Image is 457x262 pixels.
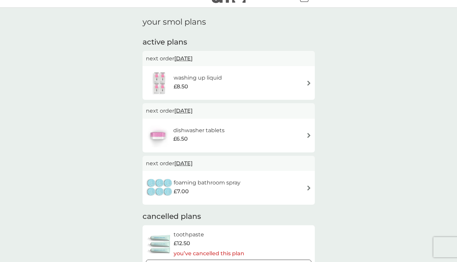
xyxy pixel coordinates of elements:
p: next order [146,159,311,168]
img: arrow right [306,185,311,191]
h6: dishwasher tablets [173,126,225,135]
h6: toothpaste [174,230,244,239]
h2: active plans [143,37,315,48]
h2: cancelled plans [143,211,315,222]
h6: washing up liquid [174,74,222,82]
img: foaming bathroom spray [146,176,174,200]
p: you’ve cancelled this plan [174,249,244,258]
span: £7.00 [174,187,189,196]
h1: your smol plans [143,17,315,27]
span: [DATE] [174,52,193,65]
span: £6.50 [173,135,188,143]
img: washing up liquid [146,71,174,95]
img: dishwasher tablets [146,124,170,147]
span: £12.50 [174,239,190,248]
span: £8.50 [174,82,188,91]
span: [DATE] [174,157,193,170]
img: toothpaste [146,232,174,256]
p: next order [146,54,311,63]
p: next order [146,107,311,115]
h6: foaming bathroom spray [174,178,240,187]
img: arrow right [306,81,311,86]
span: [DATE] [174,104,193,117]
img: arrow right [306,133,311,138]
